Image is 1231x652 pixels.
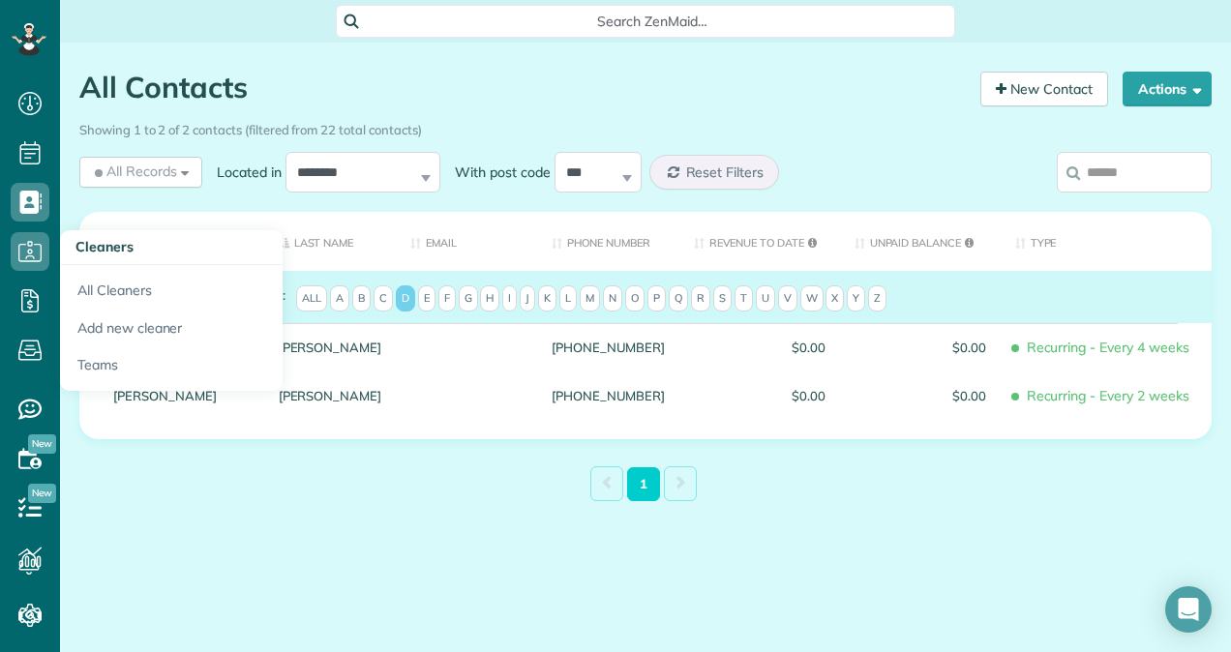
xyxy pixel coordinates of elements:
[113,389,250,402] a: [PERSON_NAME]
[28,484,56,503] span: New
[418,285,435,312] span: E
[60,346,283,391] a: Teams
[855,341,986,354] span: $0.00
[1015,331,1197,365] span: Recurring - Every 4 weeks
[60,310,283,347] a: Add new cleaner
[396,285,415,312] span: D
[374,285,393,312] span: C
[627,467,660,501] a: 1
[537,212,678,271] th: Phone number: activate to sort column ascending
[868,285,886,312] span: Z
[691,285,710,312] span: R
[647,285,666,312] span: P
[264,212,397,271] th: Last Name: activate to sort column descending
[855,389,986,402] span: $0.00
[279,389,382,402] a: [PERSON_NAME]
[296,285,327,312] span: All
[79,212,264,271] th: First Name: activate to sort column ascending
[847,285,865,312] span: Y
[679,212,840,271] th: Revenue to Date: activate to sort column ascending
[778,285,797,312] span: V
[980,72,1108,106] a: New Contact
[800,285,824,312] span: W
[279,341,382,354] a: [PERSON_NAME]
[840,212,1001,271] th: Unpaid Balance: activate to sort column ascending
[60,265,283,310] a: All Cleaners
[520,285,535,312] span: J
[537,371,678,420] div: [PHONE_NUMBER]
[1001,212,1212,271] th: Type: activate to sort column ascending
[438,285,456,312] span: F
[686,163,765,181] span: Reset Filters
[826,285,844,312] span: X
[1165,586,1212,633] div: Open Intercom Messenger
[756,285,775,312] span: U
[1015,379,1197,413] span: Recurring - Every 2 weeks
[480,285,499,312] span: H
[79,113,1212,139] div: Showing 1 to 2 of 2 contacts (filtered from 22 total contacts)
[735,285,753,312] span: T
[580,285,600,312] span: M
[440,163,555,182] label: With post code
[1123,72,1212,106] button: Actions
[352,285,371,312] span: B
[537,323,678,371] div: [PHONE_NUMBER]
[91,162,177,181] span: All Records
[694,389,826,402] span: $0.00
[713,285,732,312] span: S
[502,285,517,312] span: I
[625,285,645,312] span: O
[330,285,349,312] span: A
[559,285,577,312] span: L
[28,434,56,454] span: New
[79,72,966,104] h1: All Contacts
[459,285,478,312] span: G
[603,285,622,312] span: N
[396,212,537,271] th: Email: activate to sort column ascending
[538,285,556,312] span: K
[75,238,134,255] span: Cleaners
[669,285,688,312] span: Q
[694,341,826,354] span: $0.00
[202,163,285,182] label: Located in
